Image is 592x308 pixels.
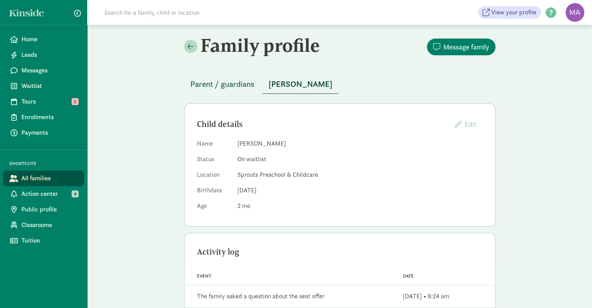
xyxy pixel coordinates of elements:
[3,109,84,125] a: Enrollments
[197,139,231,151] dt: Name
[197,201,231,214] dt: Age
[197,170,231,183] dt: Location
[197,186,231,198] dt: Birthdate
[3,202,84,217] a: Public profile
[237,155,483,164] dd: On waitlist
[3,47,84,63] a: Leads
[3,186,84,202] a: Action center 4
[21,113,78,122] span: Enrollments
[21,35,78,44] span: Home
[72,98,79,105] span: 1
[3,94,84,109] a: Tours 1
[3,32,84,47] a: Home
[197,292,325,301] div: The family asked a question about the seat offer
[3,63,84,78] a: Messages
[465,120,476,129] span: Edit
[184,34,338,56] h2: Family profile
[197,155,231,167] dt: Status
[3,78,84,94] a: Waitlist
[21,81,78,91] span: Waitlist
[197,118,448,130] div: Child details
[21,174,78,183] span: All families
[427,39,495,55] button: Message family
[237,202,250,210] span: 2
[3,217,84,233] a: Classrooms
[197,246,483,258] div: Activity log
[197,273,211,279] span: Event
[269,78,332,90] span: [PERSON_NAME]
[237,139,483,148] dd: [PERSON_NAME]
[3,171,84,186] a: All families
[184,75,261,93] button: Parent / guardians
[491,8,536,17] span: View your profile
[448,116,483,133] button: Edit
[3,125,84,141] a: Payments
[100,5,318,20] input: Search for a family, child or location
[478,6,541,19] a: View your profile
[443,42,489,52] span: Message family
[21,50,78,60] span: Leads
[21,205,78,214] span: Public profile
[262,75,339,94] button: [PERSON_NAME]
[21,220,78,230] span: Classrooms
[72,190,79,197] span: 4
[21,97,78,106] span: Tours
[3,233,84,248] a: Tuition
[403,292,449,301] div: [DATE] • 6:24 am
[403,273,414,279] span: Date
[21,66,78,75] span: Messages
[21,236,78,245] span: Tuition
[237,170,483,180] dd: Sprouts Preschool & Childcare
[184,80,261,89] a: Parent / guardians
[237,186,256,194] span: [DATE]
[21,128,78,137] span: Payments
[21,189,78,199] span: Action center
[190,78,255,90] span: Parent / guardians
[262,80,339,89] a: [PERSON_NAME]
